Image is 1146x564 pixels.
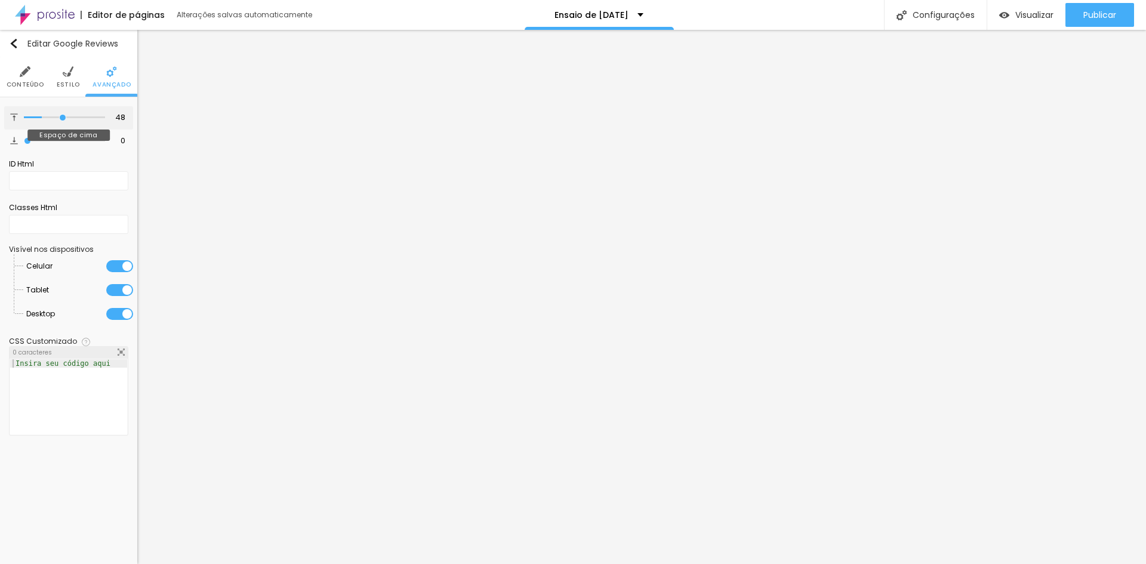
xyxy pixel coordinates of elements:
button: Publicar [1065,3,1134,27]
button: Visualizar [987,3,1065,27]
span: Visualizar [1015,10,1053,20]
img: Icone [10,113,18,121]
img: Icone [20,66,30,77]
img: view-1.svg [999,10,1009,20]
div: 0 caracteres [10,347,128,359]
img: Icone [9,39,19,48]
img: Icone [82,338,90,346]
span: Avançado [93,82,131,88]
div: Classes Html [9,202,128,213]
img: Icone [897,10,907,20]
img: Icone [106,66,117,77]
p: Ensaio de [DATE] [554,11,629,19]
span: Celular [26,254,53,278]
span: Conteúdo [7,82,44,88]
span: Desktop [26,302,55,326]
div: Editar Google Reviews [9,39,118,48]
span: Publicar [1083,10,1116,20]
span: Tablet [26,278,49,302]
img: Icone [118,349,125,356]
img: Icone [10,137,18,144]
div: Visível nos dispositivos [9,246,128,253]
div: ID Html [9,159,128,169]
img: Icone [63,66,73,77]
div: CSS Customizado [9,338,77,345]
div: Insira seu código aqui [10,359,116,368]
div: Editor de páginas [81,11,165,19]
div: Alterações salvas automaticamente [177,11,314,19]
span: Estilo [57,82,80,88]
iframe: Editor [137,30,1146,564]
